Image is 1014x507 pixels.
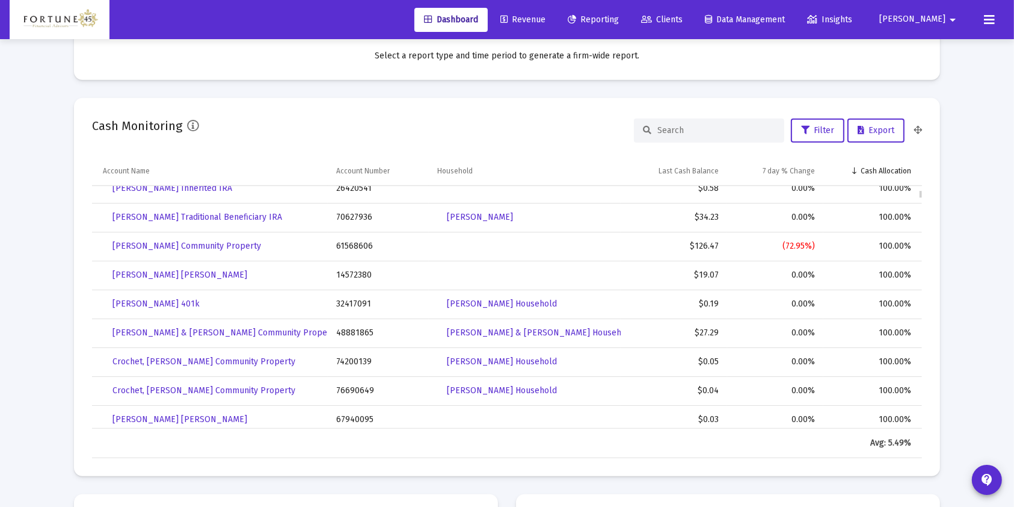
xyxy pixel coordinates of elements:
[437,321,644,345] a: [PERSON_NAME] & [PERSON_NAME] Household
[621,319,727,347] td: $27.29
[621,261,727,290] td: $19.07
[437,166,473,176] div: Household
[823,290,922,319] td: 100.00%
[736,327,815,339] div: 0.00%
[823,203,922,232] td: 100.00%
[112,212,282,222] span: [PERSON_NAME] Traditional Beneficiary IRA
[621,232,727,261] td: $126.47
[736,414,815,426] div: 0.00%
[847,119,905,143] button: Export
[103,205,292,229] a: [PERSON_NAME] Traditional Beneficiary IRA
[797,8,862,32] a: Insights
[858,125,894,135] span: Export
[328,347,429,376] td: 74200139
[879,14,945,25] span: [PERSON_NAME]
[823,347,922,376] td: 100.00%
[103,321,348,345] a: [PERSON_NAME] & [PERSON_NAME] Community Property
[103,292,209,316] a: [PERSON_NAME] 401k
[447,299,557,309] span: [PERSON_NAME] Household
[112,241,261,251] span: [PERSON_NAME] Community Property
[631,8,692,32] a: Clients
[19,8,100,32] img: Dashboard
[621,405,727,434] td: $0.03
[621,174,727,203] td: $0.58
[447,356,557,367] span: [PERSON_NAME] Household
[112,328,338,338] span: [PERSON_NAME] & [PERSON_NAME] Community Property
[112,183,232,193] span: [PERSON_NAME] Inherited IRA
[491,8,555,32] a: Revenue
[621,203,727,232] td: $34.23
[328,203,429,232] td: 70627936
[823,405,922,434] td: 100.00%
[429,157,621,186] td: Column Household
[103,379,305,403] a: Crochet, [PERSON_NAME] Community Property
[980,473,994,487] mat-icon: contact_support
[823,157,922,186] td: Column Cash Allocation
[414,8,488,32] a: Dashboard
[103,350,305,374] a: Crochet, [PERSON_NAME] Community Property
[621,290,727,319] td: $0.19
[92,157,922,458] div: Data grid
[865,7,974,31] button: [PERSON_NAME]
[657,125,775,135] input: Search
[621,376,727,405] td: $0.04
[92,50,922,62] div: Select a report type and time period to generate a firm-wide report.
[736,356,815,368] div: 0.00%
[736,182,815,194] div: 0.00%
[558,8,628,32] a: Reporting
[568,14,619,25] span: Reporting
[103,234,271,258] a: [PERSON_NAME] Community Property
[695,8,794,32] a: Data Management
[832,437,911,449] div: Avg: 5.49%
[328,290,429,319] td: 32417091
[437,379,567,403] a: [PERSON_NAME] Household
[621,157,727,186] td: Column Last Cash Balance
[945,8,960,32] mat-icon: arrow_drop_down
[328,319,429,347] td: 48881865
[103,263,257,287] a: [PERSON_NAME] [PERSON_NAME]
[736,269,815,281] div: 0.00%
[736,385,815,397] div: 0.00%
[659,166,719,176] div: Last Cash Balance
[801,125,834,135] span: Filter
[447,212,513,222] span: [PERSON_NAME]
[328,376,429,405] td: 76690649
[861,166,911,176] div: Cash Allocation
[328,174,429,203] td: 26420541
[112,299,200,309] span: [PERSON_NAME] 401k
[328,232,429,261] td: 61568606
[763,166,815,176] div: 7 day % Change
[823,261,922,290] td: 100.00%
[736,298,815,310] div: 0.00%
[823,319,922,347] td: 100.00%
[424,14,478,25] span: Dashboard
[112,270,247,280] span: [PERSON_NAME] [PERSON_NAME]
[328,405,429,434] td: 67940095
[823,174,922,203] td: 100.00%
[437,292,567,316] a: [PERSON_NAME] Household
[447,328,634,338] span: [PERSON_NAME] & [PERSON_NAME] Household
[823,232,922,261] td: 100.00%
[112,356,295,367] span: Crochet, [PERSON_NAME] Community Property
[112,414,247,425] span: [PERSON_NAME] [PERSON_NAME]
[621,347,727,376] td: $0.05
[92,116,182,135] h2: Cash Monitoring
[641,14,683,25] span: Clients
[328,157,429,186] td: Column Account Number
[437,205,523,229] a: [PERSON_NAME]
[736,211,815,223] div: 0.00%
[807,14,852,25] span: Insights
[727,157,823,186] td: Column 7 day % Change
[447,385,557,396] span: [PERSON_NAME] Household
[823,376,922,405] td: 100.00%
[500,14,545,25] span: Revenue
[103,176,242,201] a: [PERSON_NAME] Inherited IRA
[328,261,429,290] td: 14572380
[336,166,390,176] div: Account Number
[103,408,257,432] a: [PERSON_NAME] [PERSON_NAME]
[92,157,328,186] td: Column Account Name
[112,385,295,396] span: Crochet, [PERSON_NAME] Community Property
[437,350,567,374] a: [PERSON_NAME] Household
[705,14,785,25] span: Data Management
[791,119,844,143] button: Filter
